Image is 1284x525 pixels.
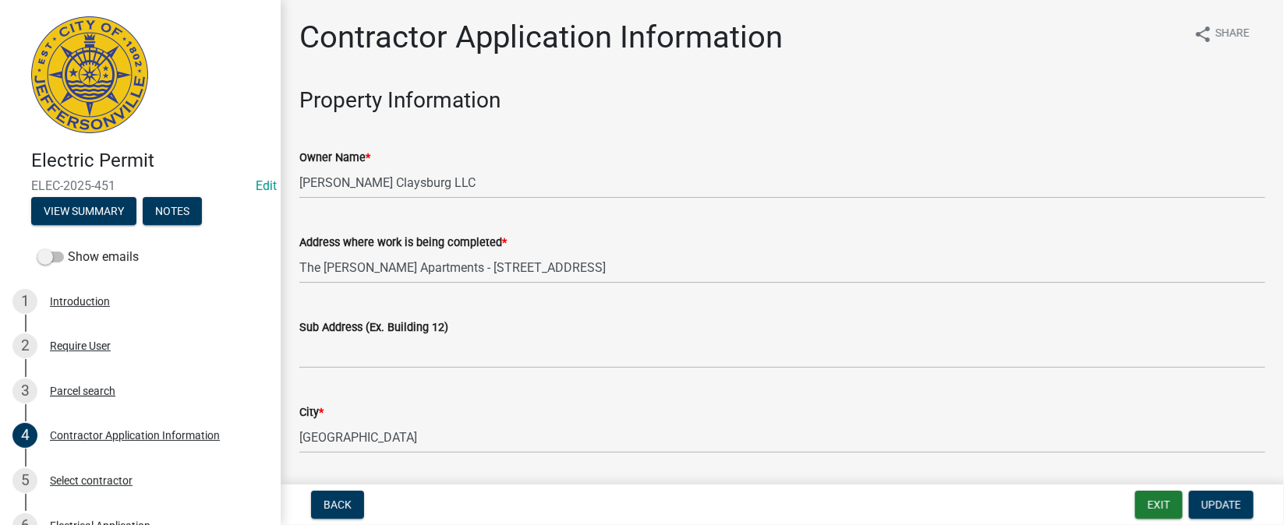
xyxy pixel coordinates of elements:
[1194,25,1212,44] i: share
[1181,19,1262,49] button: shareShare
[256,178,277,193] a: Edit
[31,178,249,193] span: ELEC-2025-451
[31,197,136,225] button: View Summary
[1135,491,1183,519] button: Exit
[12,423,37,448] div: 4
[50,475,133,486] div: Select contractor
[143,206,202,218] wm-modal-confirm: Notes
[12,333,37,358] div: 2
[143,197,202,225] button: Notes
[12,289,37,314] div: 1
[256,178,277,193] wm-modal-confirm: Edit Application Number
[299,87,1265,114] h3: Property Information
[37,248,139,266] label: Show emails
[299,322,448,333] label: Sub Address (Ex. Building 12)
[31,150,268,172] h4: Electric Permit
[1215,25,1250,44] span: Share
[31,206,136,218] wm-modal-confirm: Summary
[12,379,37,403] div: 3
[299,238,507,248] label: Address where work is being completed
[50,340,111,351] div: Require User
[50,430,220,441] div: Contractor Application Information
[50,386,115,396] div: Parcel search
[12,468,37,493] div: 5
[1189,491,1254,519] button: Update
[299,153,370,164] label: Owner Name
[324,499,352,511] span: Back
[299,407,324,418] label: City
[1201,499,1241,511] span: Update
[299,19,783,56] h1: Contractor Application Information
[31,16,148,133] img: City of Jeffersonville, Indiana
[50,296,110,307] div: Introduction
[311,491,364,519] button: Back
